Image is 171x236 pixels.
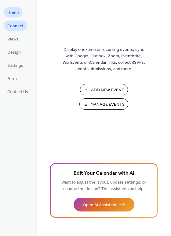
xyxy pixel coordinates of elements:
a: Design [4,47,24,57]
a: Views [4,34,22,44]
span: Contact Us [7,89,28,95]
span: Views [7,36,19,43]
button: Manage Events [79,98,128,110]
a: Contact Us [4,86,32,97]
span: Design [7,49,21,56]
a: Settings [4,60,27,70]
button: Open AI Assistant [74,198,134,211]
button: Add New Event [80,84,128,95]
span: Settings [7,63,23,69]
span: Want to adjust the layout, update settings, or change the design? The assistant can help. [61,178,146,193]
span: Open AI Assistant [83,202,117,208]
span: Display one-time or recurring events, sync with Google, Outlook, Zoom, Eventbrite, Wix Events or ... [63,47,145,72]
a: Home [4,7,23,17]
span: Edit Your Calendar with AI [74,169,134,178]
span: Form [7,76,17,82]
span: Home [7,10,19,16]
span: Add New Event [91,87,124,93]
span: Connect [7,23,24,29]
span: Manage Events [90,101,125,108]
a: Form [4,73,20,83]
a: Connect [4,21,27,31]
